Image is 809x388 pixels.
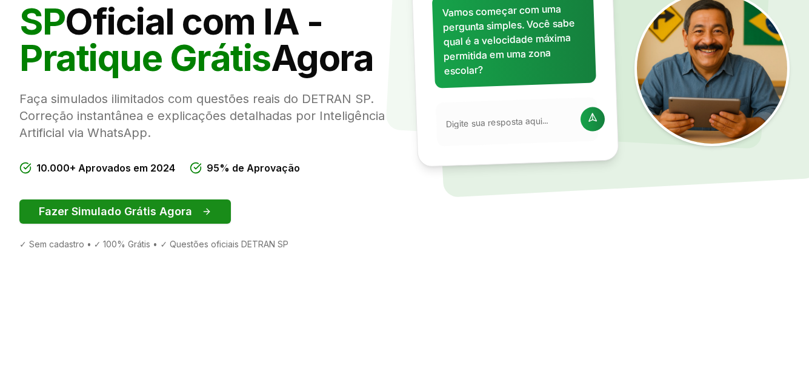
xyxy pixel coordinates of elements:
div: ✓ Sem cadastro • ✓ 100% Grátis • ✓ Questões oficiais DETRAN SP [19,238,395,250]
span: 10.000+ Aprovados em 2024 [36,161,175,175]
p: Vamos começar com uma pergunta simples. Você sabe qual é a velocidade máxima permitida em uma zon... [442,1,586,78]
span: 95% de Aprovação [207,161,300,175]
input: Digite sua resposta aqui... [445,114,573,130]
p: Faça simulados ilimitados com questões reais do DETRAN SP. Correção instantânea e explicações det... [19,90,395,141]
span: Pratique Grátis [19,36,271,79]
button: Fazer Simulado Grátis Agora [19,199,231,224]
